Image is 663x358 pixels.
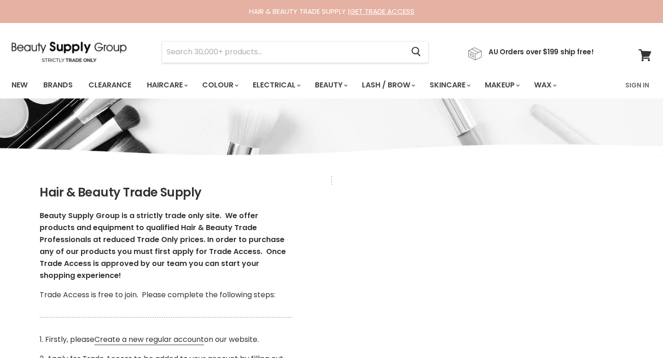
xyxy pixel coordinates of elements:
iframe: Gorgias live chat messenger [617,315,654,349]
a: Sign In [620,75,655,95]
a: Create a new regular account [94,334,204,345]
a: Colour [195,75,244,95]
ul: Main menu [5,72,592,98]
p: 1. Firstly, please on our website. [40,334,291,346]
a: Clearance [81,75,138,95]
a: Haircare [140,75,193,95]
a: GET TRADE ACCESS [350,6,414,16]
input: Search [162,41,404,63]
a: Beauty [308,75,353,95]
p: Beauty Supply Group is a strictly trade only site. We offer products and equipment to qualified H... [40,210,291,282]
h2: Hair & Beauty Trade Supply [40,186,291,200]
form: Product [162,41,429,63]
a: Electrical [246,75,306,95]
a: Lash / Brow [355,75,421,95]
a: Brands [36,75,80,95]
button: Search [404,41,428,63]
a: Wax [527,75,562,95]
a: Makeup [478,75,525,95]
a: New [5,75,35,95]
p: Trade Access is free to join. Please complete the following steps: [40,289,291,301]
a: Skincare [423,75,476,95]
